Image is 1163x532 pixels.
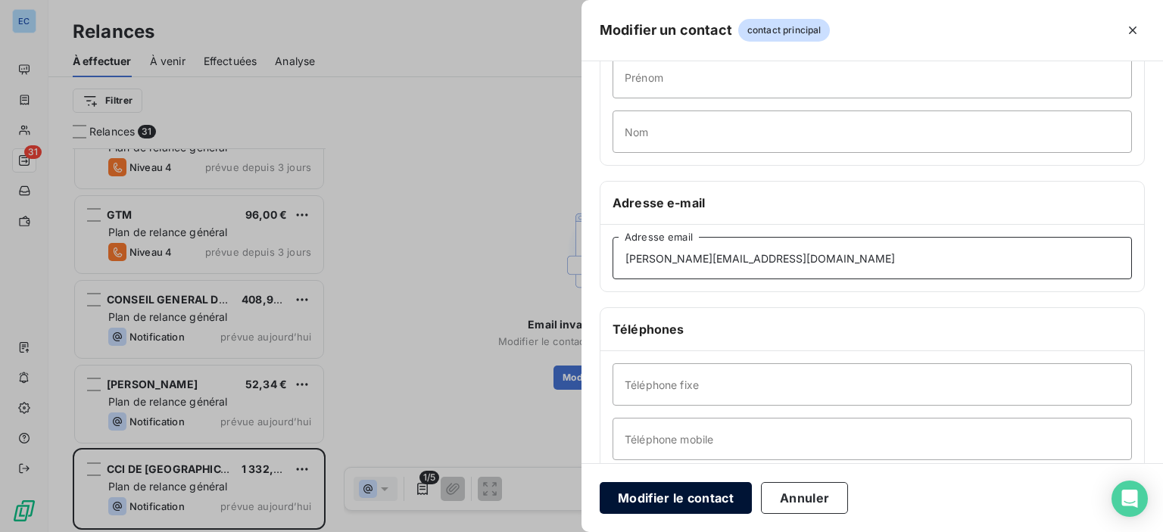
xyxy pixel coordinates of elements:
[613,56,1132,98] input: placeholder
[613,194,1132,212] h6: Adresse e-mail
[613,363,1132,406] input: placeholder
[613,110,1132,153] input: placeholder
[1112,481,1148,517] div: Open Intercom Messenger
[738,19,831,42] span: contact principal
[600,482,752,514] button: Modifier le contact
[761,482,848,514] button: Annuler
[613,320,1132,338] h6: Téléphones
[613,418,1132,460] input: placeholder
[600,20,732,41] h5: Modifier un contact
[613,237,1132,279] input: placeholder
